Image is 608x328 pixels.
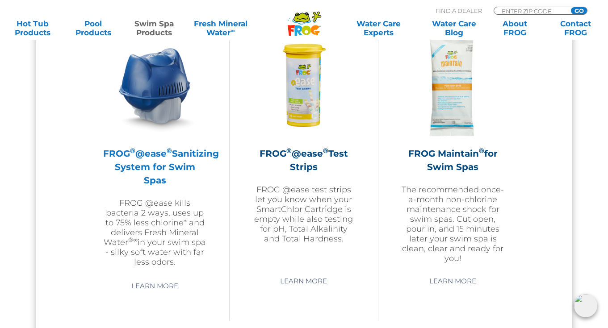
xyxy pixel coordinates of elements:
[167,146,172,155] sup: ®
[128,236,138,243] sup: ®∞
[103,34,207,267] a: FROG®@ease®Sanitizing System for Swim SpasFROG @ease kills bacteria 2 ways, uses up to 75% less c...
[252,34,356,138] img: FROG-@ease-TS-Bottle-300x300.png
[571,7,587,14] input: GO
[401,34,505,138] img: ss-maintain-hero-300x300.png
[191,19,250,37] a: Fresh MineralWater∞
[479,146,484,155] sup: ®
[340,19,417,37] a: Water CareExperts
[231,27,235,34] sup: ∞
[70,19,117,37] a: PoolProducts
[270,273,337,289] a: Learn More
[252,34,356,266] a: FROG®@ease®Test StripsFROG @ease test strips let you know when your SmartChlor Cartridge is empty...
[574,294,597,317] img: openIcon
[286,146,292,155] sup: ®
[431,19,478,37] a: Water CareBlog
[252,147,356,174] h2: FROG @ease Test Strips
[501,7,561,15] input: Zip Code Form
[121,278,189,294] a: Learn More
[419,273,486,289] a: Learn More
[103,198,207,267] p: FROG @ease kills bacteria 2 ways, uses up to 75% less chlorine* and delivers Fresh Mineral Water ...
[491,19,538,37] a: AboutFROG
[103,34,207,138] img: ss-@ease-hero-300x300.png
[436,7,482,15] p: Find A Dealer
[130,146,135,155] sup: ®
[9,19,56,37] a: Hot TubProducts
[130,19,178,37] a: Swim SpaProducts
[252,185,356,244] p: FROG @ease test strips let you know when your SmartChlor Cartridge is empty while also testing fo...
[401,34,505,266] a: FROG Maintain®for Swim SpasThe recommended once-a-month non-chlorine maintenance shock for swim s...
[401,185,505,263] p: The recommended once-a-month non-chlorine maintenance shock for swim spas. Cut open, pour in, and...
[323,146,328,155] sup: ®
[401,147,505,174] h2: FROG Maintain for Swim Spas
[552,19,599,37] a: ContactFROG
[103,147,207,187] h2: FROG @ease Sanitizing System for Swim Spas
